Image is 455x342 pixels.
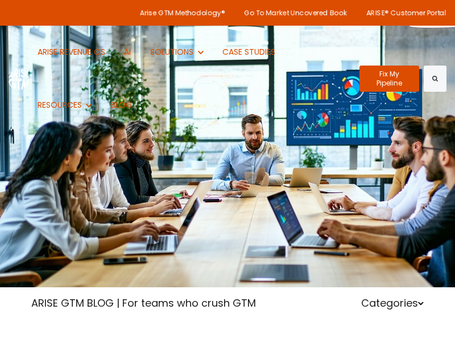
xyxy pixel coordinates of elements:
a: Categories [361,296,424,310]
a: BLOG [102,79,140,132]
a: AI [115,26,139,79]
a: CASE STUDIES [214,26,284,79]
iframe: Chat Widget [398,287,455,342]
button: Show submenu for RESOURCES RESOURCES [29,79,100,132]
span: SOLUTIONS [150,46,193,58]
nav: Desktop navigation [29,26,351,132]
img: ARISE GTM logo (1) white [9,67,29,89]
span: Show submenu for SOLUTIONS [150,46,151,47]
span: RESOURCES [38,99,82,111]
a: Fix My Pipeline [359,66,420,92]
a: ARISE GTM BLOG | For teams who crush GTM [31,296,256,310]
button: Search [424,66,446,92]
a: ARISE REVENUE OS [29,26,114,79]
button: Show submenu for SOLUTIONS SOLUTIONS [142,26,212,79]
